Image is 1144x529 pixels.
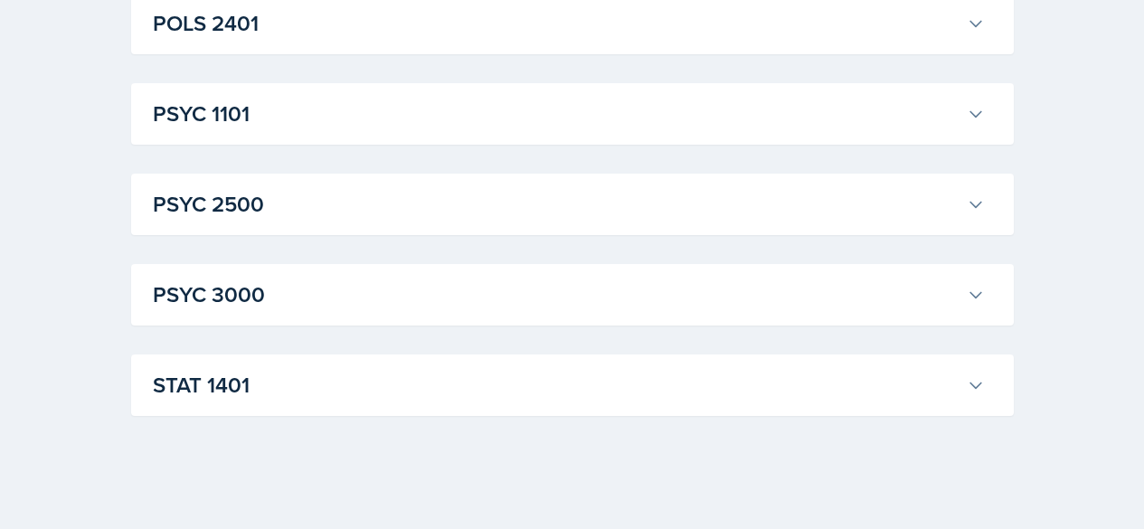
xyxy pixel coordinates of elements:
[149,94,988,134] button: PSYC 1101
[153,188,960,221] h3: PSYC 2500
[149,365,988,405] button: STAT 1401
[153,7,960,40] h3: POLS 2401
[153,98,960,130] h3: PSYC 1101
[149,275,988,315] button: PSYC 3000
[153,369,960,401] h3: STAT 1401
[149,184,988,224] button: PSYC 2500
[149,4,988,43] button: POLS 2401
[153,279,960,311] h3: PSYC 3000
